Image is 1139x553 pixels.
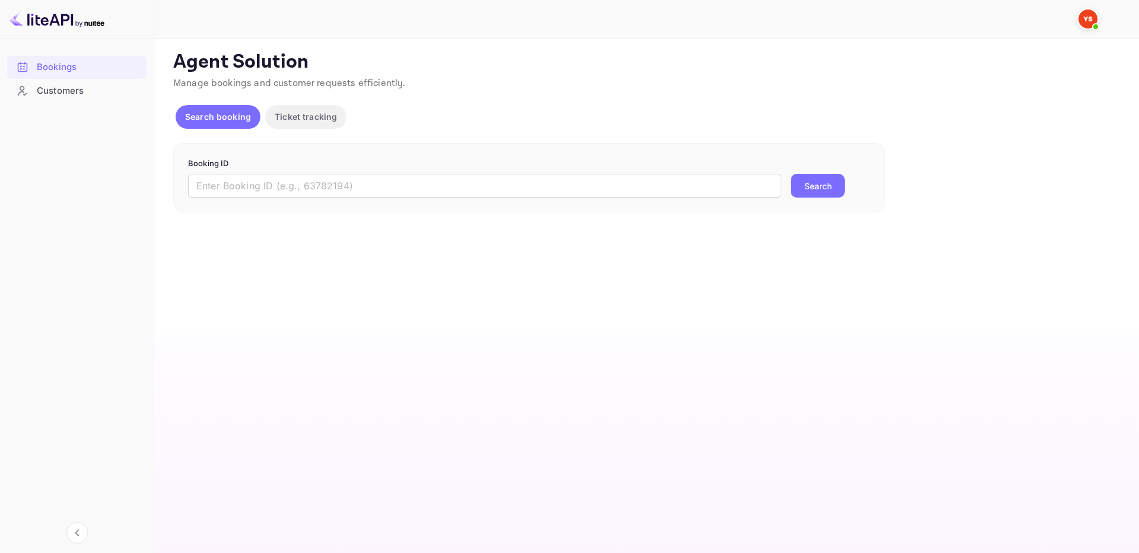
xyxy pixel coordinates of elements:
div: Bookings [37,61,141,74]
p: Ticket tracking [275,110,337,123]
p: Agent Solution [173,50,1118,74]
img: Yandex Support [1078,9,1097,28]
span: Manage bookings and customer requests efficiently. [173,77,406,90]
p: Search booking [185,110,251,123]
img: LiteAPI logo [9,9,104,28]
div: Customers [7,80,147,103]
div: Bookings [7,56,147,79]
div: Customers [37,84,141,98]
button: Search [791,174,845,198]
a: Bookings [7,56,147,78]
a: Customers [7,80,147,101]
input: Enter Booking ID (e.g., 63782194) [188,174,781,198]
button: Collapse navigation [66,522,88,544]
p: Booking ID [188,158,870,170]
